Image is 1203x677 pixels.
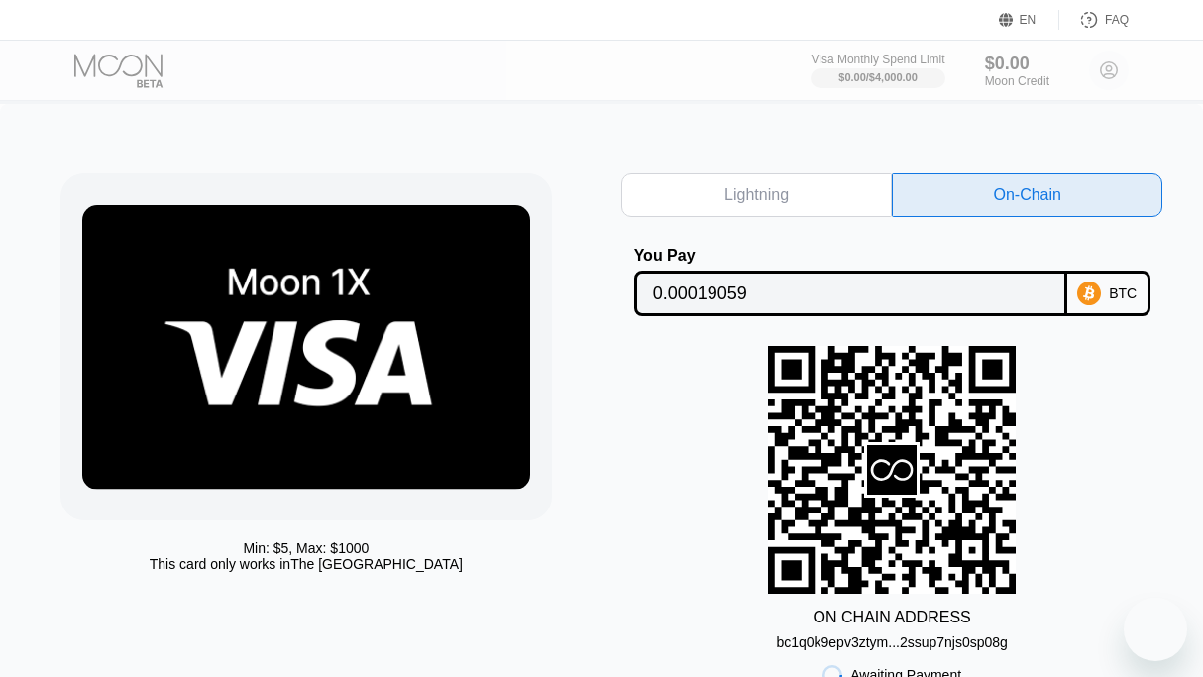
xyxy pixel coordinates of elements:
div: ON CHAIN ADDRESS [814,609,971,626]
div: bc1q0k9epv3ztym...2ssup7njs0sp08g [776,626,1007,650]
div: Visa Monthly Spend Limit [811,53,944,66]
div: This card only works in The [GEOGRAPHIC_DATA] [150,556,463,572]
iframe: Button to launch messaging window [1124,598,1187,661]
div: Lightning [724,185,789,205]
div: You Pay [634,247,1067,265]
div: You PayBTC [621,247,1162,316]
div: Min: $ 5 , Max: $ 1000 [243,540,369,556]
div: On-Chain [892,173,1162,217]
div: On-Chain [993,185,1060,205]
div: BTC [1109,285,1137,301]
div: bc1q0k9epv3ztym...2ssup7njs0sp08g [776,634,1007,650]
div: FAQ [1059,10,1129,30]
div: FAQ [1105,13,1129,27]
div: EN [999,10,1059,30]
div: $0.00 / $4,000.00 [838,71,918,83]
div: EN [1020,13,1037,27]
div: Lightning [621,173,892,217]
div: Visa Monthly Spend Limit$0.00/$4,000.00 [811,53,944,88]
